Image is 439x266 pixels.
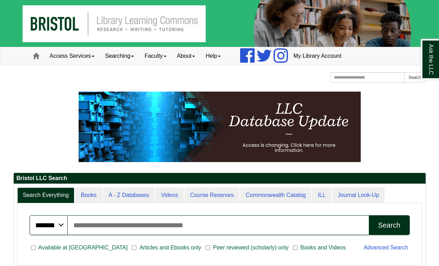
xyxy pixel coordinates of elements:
[200,47,226,65] a: Help
[369,215,409,235] button: Search
[136,243,204,252] span: Articles and Ebooks only
[184,187,239,203] a: Course Reserves
[332,187,385,203] a: Journal Look-Up
[103,187,155,203] a: A - Z Databases
[298,243,349,252] span: Books and Videos
[206,245,210,251] input: Peer reviewed (scholarly) only
[378,221,400,229] div: Search
[139,47,172,65] a: Faculty
[100,47,139,65] a: Searching
[240,187,312,203] a: Commonwealth Catalog
[17,187,75,203] a: Search Everything
[210,243,291,252] span: Peer reviewed (scholarly) only
[404,72,426,83] button: Search
[155,187,184,203] a: Videos
[288,47,347,65] a: My Library Account
[312,187,331,203] a: ILL
[79,92,361,162] img: HTML tutorial
[364,245,408,250] a: Advanced Search
[44,47,100,65] a: Access Services
[31,245,36,251] input: Available at [GEOGRAPHIC_DATA]
[14,173,426,184] h2: Bristol LLC Search
[75,187,102,203] a: Books
[132,245,136,251] input: Articles and Ebooks only
[172,47,201,65] a: About
[293,245,298,251] input: Books and Videos
[36,243,130,252] span: Available at [GEOGRAPHIC_DATA]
